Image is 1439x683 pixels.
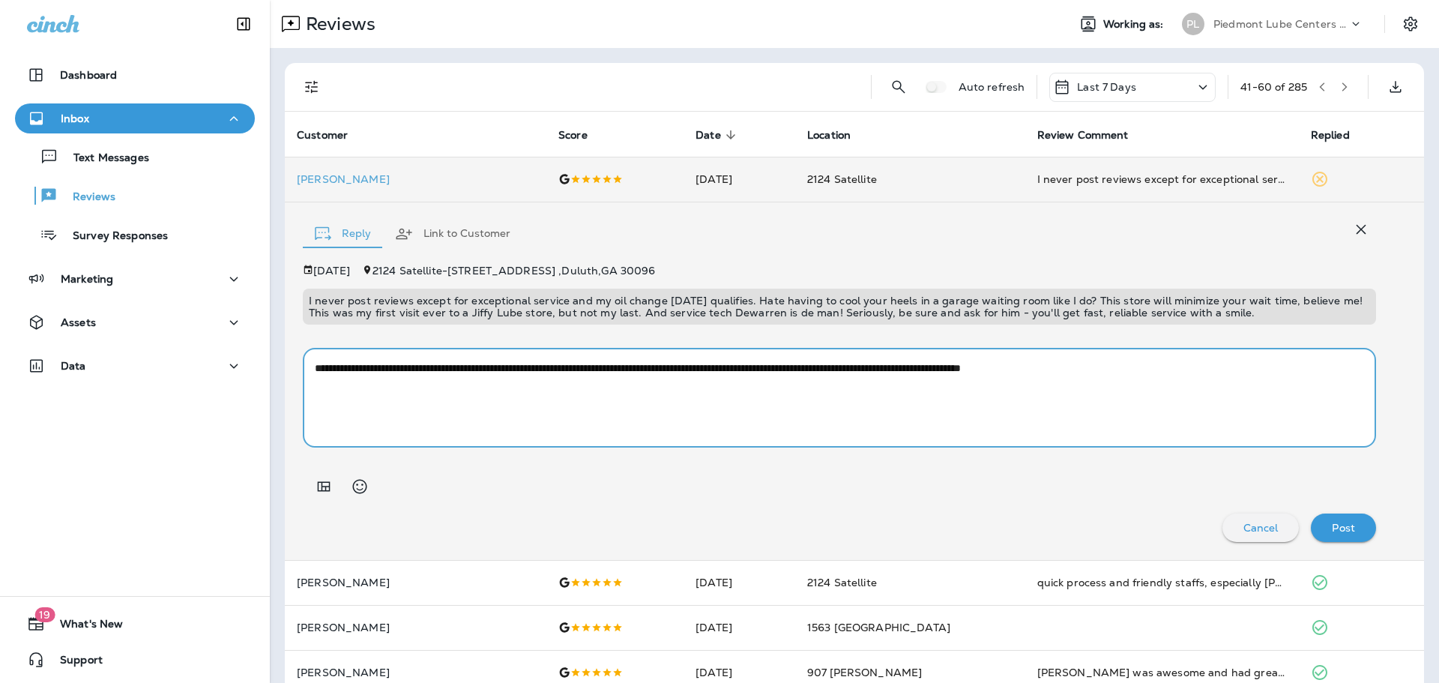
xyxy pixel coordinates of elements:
p: Reviews [58,190,115,205]
button: Marketing [15,264,255,294]
button: Post [1311,514,1376,542]
p: Inbox [61,112,89,124]
p: [PERSON_NAME] [297,173,534,185]
td: [DATE] [684,605,795,650]
span: 2124 Satellite [807,172,877,186]
td: [DATE] [684,560,795,605]
div: quick process and friendly staffs, especially Trayvaughn, Donnavin, also the assistant general ma... [1037,575,1287,590]
p: Marketing [61,273,113,285]
span: Replied [1311,128,1369,142]
span: Score [558,129,588,142]
div: I never post reviews except for exceptional service and my oil change today qualifies. Hate havin... [1037,172,1287,187]
button: Reviews [15,180,255,211]
p: Dashboard [60,69,117,81]
p: Reviews [300,13,375,35]
span: 19 [34,607,55,622]
button: Survey Responses [15,219,255,250]
p: Assets [61,316,96,328]
button: Select an emoji [345,472,375,502]
p: Piedmont Lube Centers LLC [1213,18,1348,30]
span: Replied [1311,129,1350,142]
button: Link to Customer [383,207,522,261]
span: Review Comment [1037,129,1129,142]
span: 2124 Satellite - [STREET_ADDRESS] , Duluth , GA 30096 [372,264,656,277]
p: Survey Responses [58,229,168,244]
p: [PERSON_NAME] [297,667,534,679]
span: Customer [297,129,348,142]
div: Pablo was awesome and had great attention to detail. [1037,665,1287,680]
span: Score [558,128,607,142]
span: Location [807,128,870,142]
p: [PERSON_NAME] [297,577,534,589]
p: Cancel [1243,522,1279,534]
button: Support [15,645,255,675]
button: Collapse Sidebar [223,9,265,39]
button: 19What's New [15,609,255,639]
div: PL [1182,13,1204,35]
button: Reply [303,207,383,261]
button: Search Reviews [884,72,914,102]
span: Customer [297,128,367,142]
div: Click to view Customer Drawer [297,173,534,185]
button: Export as CSV [1381,72,1411,102]
span: 907 [PERSON_NAME] [807,666,922,679]
td: [DATE] [684,157,795,202]
span: Working as: [1103,18,1167,31]
button: Dashboard [15,60,255,90]
p: I never post reviews except for exceptional service and my oil change [DATE] qualifies. Hate havi... [309,295,1370,319]
p: [PERSON_NAME] [297,622,534,634]
button: Settings [1397,10,1424,37]
span: What's New [45,618,123,636]
button: Text Messages [15,141,255,172]
button: Inbox [15,103,255,133]
button: Assets [15,307,255,337]
span: Date [696,128,740,142]
span: Date [696,129,721,142]
span: Location [807,129,851,142]
p: [DATE] [313,265,350,277]
span: Support [45,654,103,672]
button: Add in a premade template [309,472,339,502]
p: Post [1332,522,1355,534]
p: Data [61,360,86,372]
div: 41 - 60 of 285 [1240,81,1307,93]
span: 2124 Satellite [807,576,877,589]
span: 1563 [GEOGRAPHIC_DATA] [807,621,950,634]
p: Text Messages [58,151,149,166]
p: Auto refresh [959,81,1025,93]
button: Data [15,351,255,381]
span: Review Comment [1037,128,1148,142]
button: Filters [297,72,327,102]
button: Cancel [1222,514,1300,542]
p: Last 7 Days [1077,81,1136,93]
